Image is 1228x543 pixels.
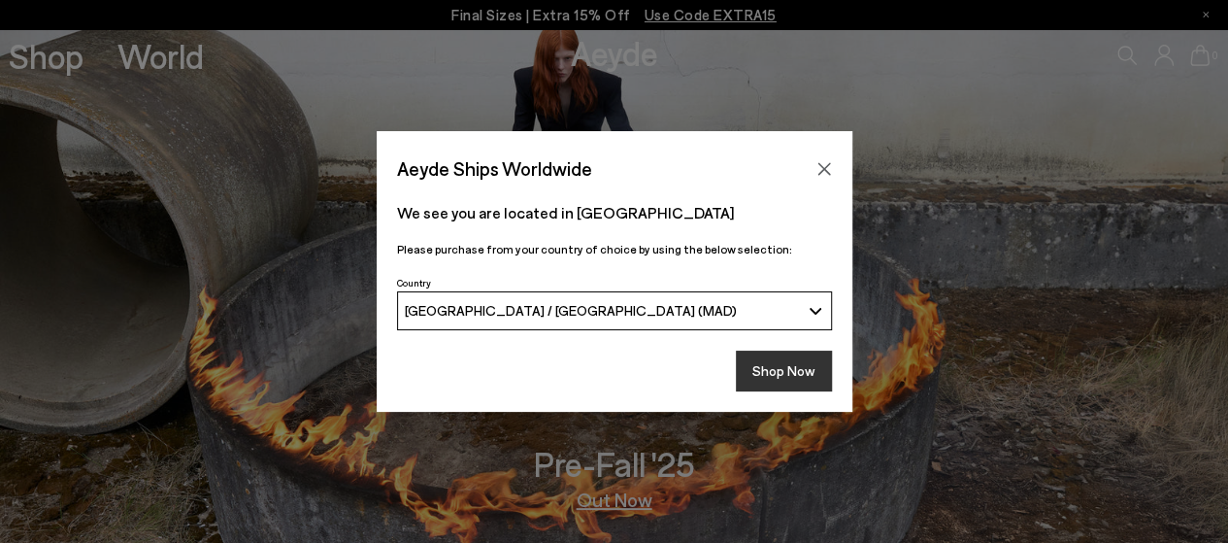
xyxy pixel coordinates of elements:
[397,240,832,258] p: Please purchase from your country of choice by using the below selection:
[810,154,839,184] button: Close
[397,201,832,224] p: We see you are located in [GEOGRAPHIC_DATA]
[397,152,592,186] span: Aeyde Ships Worldwide
[397,277,431,288] span: Country
[405,302,737,319] span: [GEOGRAPHIC_DATA] / [GEOGRAPHIC_DATA] (MAD)
[736,351,832,391] button: Shop Now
